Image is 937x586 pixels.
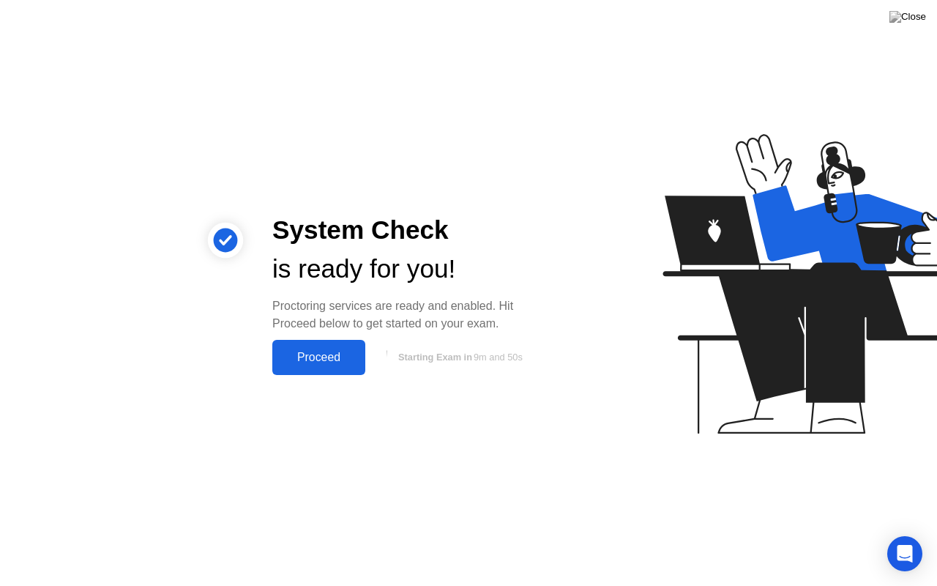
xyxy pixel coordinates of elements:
[474,352,523,363] span: 9m and 50s
[272,297,545,333] div: Proctoring services are ready and enabled. Hit Proceed below to get started on your exam.
[272,211,545,250] div: System Check
[272,250,545,289] div: is ready for you!
[889,11,926,23] img: Close
[272,340,365,375] button: Proceed
[277,351,361,364] div: Proceed
[373,344,545,371] button: Starting Exam in9m and 50s
[887,536,922,571] div: Open Intercom Messenger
